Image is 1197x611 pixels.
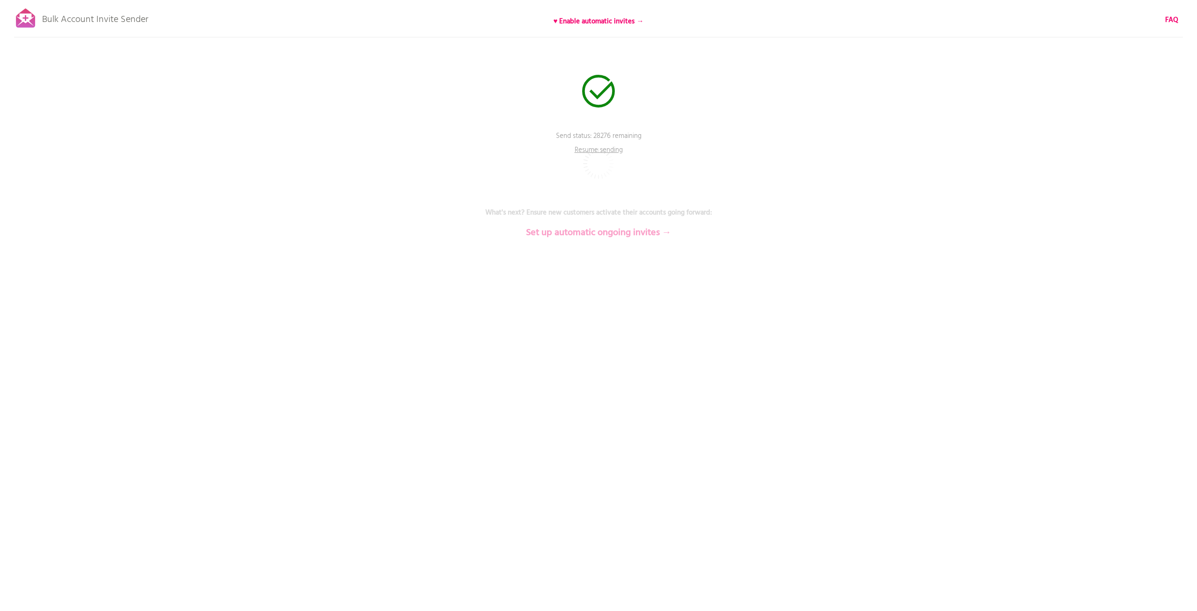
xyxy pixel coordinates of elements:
p: Send status: 28276 remaining [458,131,739,154]
p: Bulk Account Invite Sender [42,6,148,29]
b: FAQ [1165,14,1178,26]
b: What's next? Ensure new customers activate their accounts going forward: [485,207,712,218]
p: Resume sending [570,145,627,159]
a: FAQ [1165,15,1178,25]
b: ♥ Enable automatic invites → [554,16,644,27]
b: Set up automatic ongoing invites → [526,225,671,240]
